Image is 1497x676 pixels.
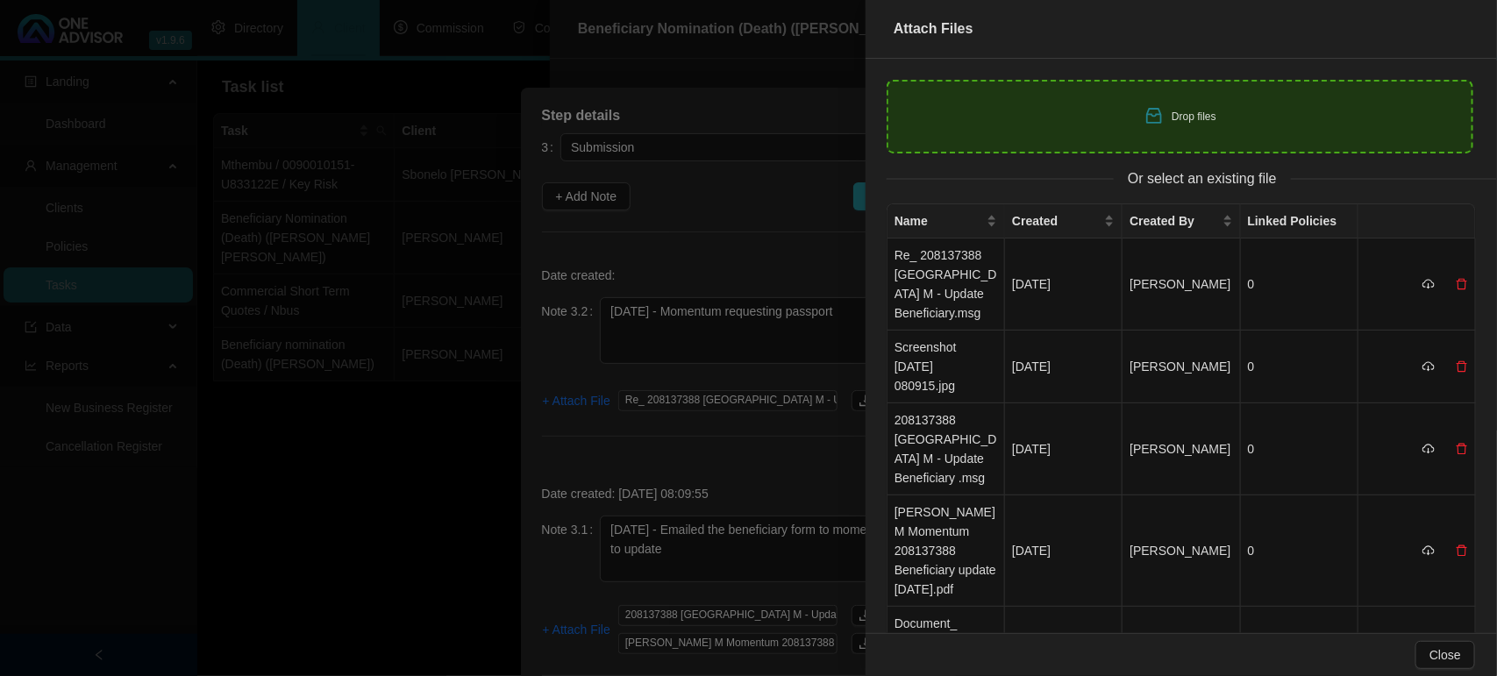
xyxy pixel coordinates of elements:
span: Close [1429,645,1461,665]
td: [DATE] [1005,238,1123,331]
span: Created By [1130,211,1218,231]
td: Screenshot [DATE] 080915.jpg [888,331,1005,403]
td: Re_ 208137388 [GEOGRAPHIC_DATA] M - Update Beneficiary.msg [888,238,1005,331]
td: 0 [1241,403,1358,495]
span: delete [1456,360,1468,373]
th: Created [1005,204,1123,238]
span: cloud-download [1422,278,1435,290]
span: Name [895,211,983,231]
span: delete [1456,443,1468,455]
span: cloud-download [1422,360,1435,373]
span: Created [1012,211,1101,231]
span: delete [1456,278,1468,290]
span: cloud-download [1422,443,1435,455]
td: [PERSON_NAME] M Momentum 208137388 Beneficiary update [DATE].pdf [888,495,1005,607]
th: Name [888,204,1005,238]
td: 208137388 [GEOGRAPHIC_DATA] M - Update Beneficiary .msg [888,403,1005,495]
td: [DATE] [1005,331,1123,403]
span: Or select an existing file [1114,167,1291,189]
td: 0 [1241,495,1358,607]
th: Linked Policies [1241,204,1358,238]
td: 0 [1241,238,1358,331]
span: inbox [1144,105,1165,126]
span: cloud-download [1422,544,1435,557]
td: 0 [1241,331,1358,403]
span: Attach Files [894,21,973,36]
span: delete [1456,544,1468,557]
span: [PERSON_NAME] [1130,442,1230,456]
span: [PERSON_NAME] [1130,277,1230,291]
button: Close [1415,641,1475,669]
span: [PERSON_NAME] [1130,359,1230,374]
td: [DATE] [1005,495,1123,607]
span: Drop files [1172,110,1216,123]
td: [DATE] [1005,403,1123,495]
th: Created By [1123,204,1240,238]
span: [PERSON_NAME] [1130,544,1230,558]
